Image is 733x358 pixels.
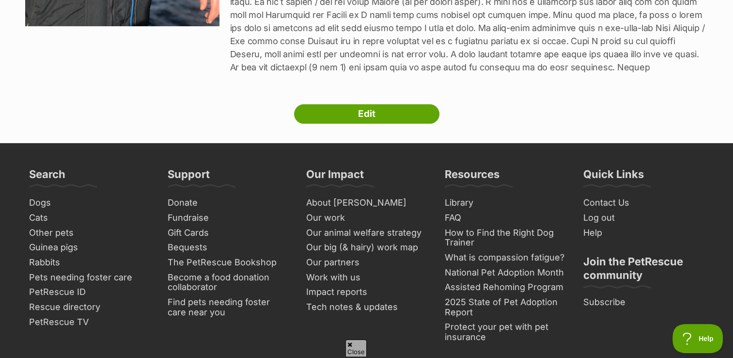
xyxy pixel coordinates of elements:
[445,167,499,187] h3: Resources
[579,211,708,226] a: Log out
[164,195,293,211] a: Donate
[164,295,293,320] a: Find pets needing foster care near you
[164,255,293,270] a: The PetRescue Bookshop
[164,211,293,226] a: Fundraise
[25,300,154,315] a: Rescue directory
[164,240,293,255] a: Bequests
[25,211,154,226] a: Cats
[441,295,570,320] a: 2025 State of Pet Adoption Report
[302,240,431,255] a: Our big (& hairy) work map
[302,300,431,315] a: Tech notes & updates
[25,285,154,300] a: PetRescue ID
[583,167,644,187] h3: Quick Links
[25,195,154,211] a: Dogs
[164,270,293,295] a: Become a food donation collaborator
[441,250,570,265] a: What is compassion fatigue?
[441,280,570,295] a: Assisted Rehoming Program
[168,167,210,187] h3: Support
[25,255,154,270] a: Rabbits
[306,167,364,187] h3: Our Impact
[25,270,154,285] a: Pets needing foster care
[579,226,708,241] a: Help
[164,226,293,241] a: Gift Cards
[583,255,704,288] h3: Join the PetRescue community
[441,195,570,211] a: Library
[441,226,570,250] a: How to Find the Right Dog Trainer
[302,211,431,226] a: Our work
[579,195,708,211] a: Contact Us
[302,195,431,211] a: About [PERSON_NAME]
[302,226,431,241] a: Our animal welfare strategy
[302,270,431,285] a: Work with us
[29,167,65,187] h3: Search
[579,295,708,310] a: Subscribe
[25,226,154,241] a: Other pets
[672,324,723,353] iframe: Help Scout Beacon - Open
[441,320,570,344] a: Protect your pet with pet insurance
[302,255,431,270] a: Our partners
[302,285,431,300] a: Impact reports
[25,240,154,255] a: Guinea pigs
[441,211,570,226] a: FAQ
[345,340,367,357] span: Close
[441,265,570,280] a: National Pet Adoption Month
[25,315,154,330] a: PetRescue TV
[294,104,439,124] a: Edit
